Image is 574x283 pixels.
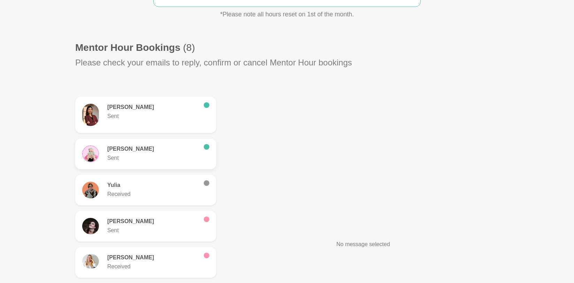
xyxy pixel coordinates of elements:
span: (8) [183,42,195,53]
p: Sent [107,112,198,120]
p: Please check your emails to reply, confirm or cancel Mentor Hour bookings [75,56,352,69]
p: Sent [107,154,198,162]
h6: [PERSON_NAME] [107,218,198,225]
p: No message selected [336,240,390,249]
p: Received [107,190,198,198]
p: Sent [107,226,198,235]
h1: Mentor Hour Bookings [75,41,195,54]
p: *Please note all hours reset on 1st of the month. [120,10,454,19]
h6: [PERSON_NAME] [107,254,198,261]
p: Received [107,262,198,271]
h6: [PERSON_NAME] [107,146,198,152]
h6: [PERSON_NAME] [107,104,198,111]
h6: Yulia [107,182,198,189]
